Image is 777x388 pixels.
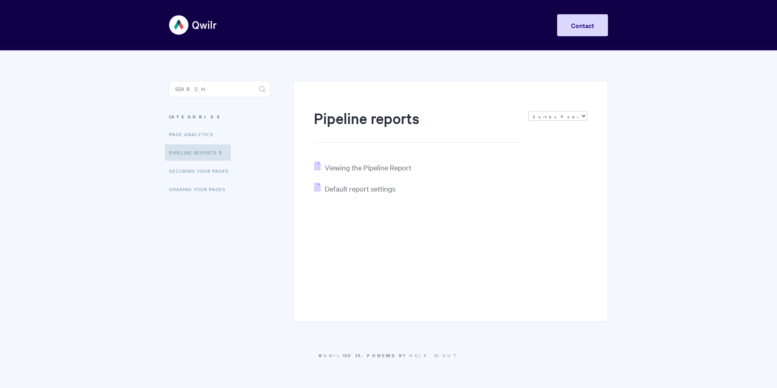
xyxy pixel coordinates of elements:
[557,14,608,36] a: Contact
[169,181,232,197] a: Sharing Your Pages
[325,184,395,193] span: Default report settings
[169,126,219,142] a: Page Analytics
[165,144,231,161] a: Pipeline reports
[169,10,217,40] img: Qwilr Help Center
[409,352,458,358] a: Help Scout
[314,163,411,172] a: Viewing the Pipeline Report
[323,352,345,358] a: Qwilr
[169,352,608,359] p: © 2025.
[314,184,395,193] a: Default report settings
[169,109,270,124] h3: Categories
[169,81,270,97] input: Search
[325,163,411,172] span: Viewing the Pipeline Report
[528,111,587,121] select: Page reloads on selection
[367,352,458,358] span: Powered by
[169,163,235,179] a: Securing Your Pages
[314,108,520,143] h1: Pipeline reports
